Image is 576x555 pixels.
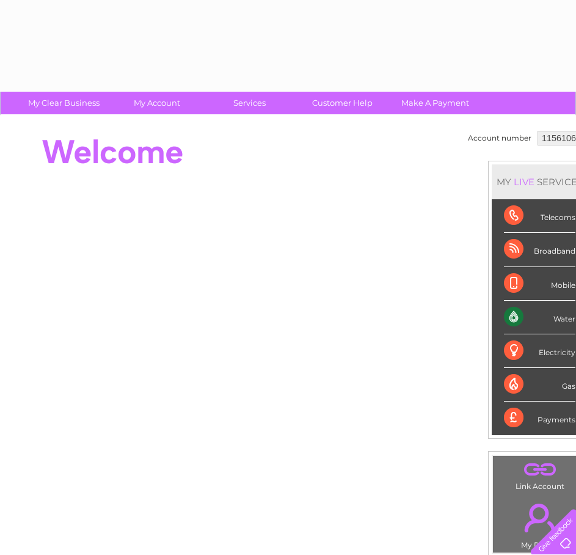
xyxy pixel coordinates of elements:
[13,92,114,114] a: My Clear Business
[504,267,575,301] div: Mobile
[292,92,393,114] a: Customer Help
[511,176,537,188] div: LIVE
[465,128,534,149] td: Account number
[504,233,575,266] div: Broadband
[504,334,575,368] div: Electricity
[504,368,575,402] div: Gas
[199,92,300,114] a: Services
[504,199,575,233] div: Telecoms
[504,301,575,334] div: Water
[385,92,486,114] a: Make A Payment
[504,402,575,435] div: Payments
[106,92,207,114] a: My Account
